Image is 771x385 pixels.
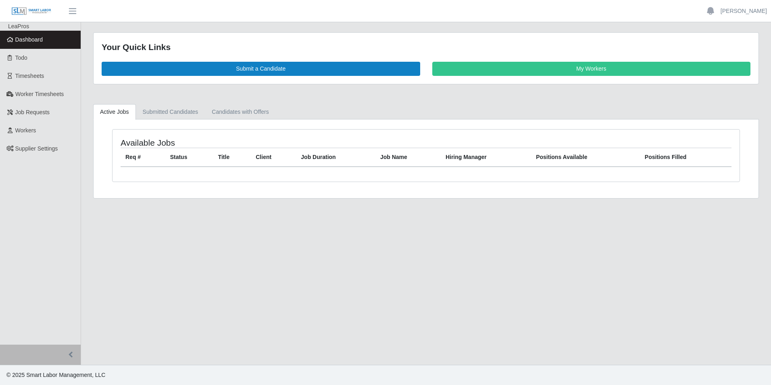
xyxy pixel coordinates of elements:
img: SLM Logo [11,7,52,16]
span: Todo [15,54,27,61]
a: Active Jobs [93,104,136,120]
span: © 2025 Smart Labor Management, LLC [6,372,105,378]
th: Job Name [375,148,441,167]
th: Status [165,148,213,167]
th: Client [251,148,296,167]
span: Job Requests [15,109,50,115]
a: Candidates with Offers [205,104,275,120]
span: Worker Timesheets [15,91,64,97]
th: Hiring Manager [441,148,531,167]
a: Submit a Candidate [102,62,420,76]
span: Supplier Settings [15,145,58,152]
th: Positions Filled [640,148,731,167]
div: Your Quick Links [102,41,750,54]
th: Positions Available [531,148,640,167]
span: LeaPros [8,23,29,29]
th: Req # [121,148,165,167]
a: Submitted Candidates [136,104,205,120]
span: Timesheets [15,73,44,79]
th: Title [213,148,251,167]
a: My Workers [432,62,751,76]
th: Job Duration [296,148,375,167]
span: Dashboard [15,36,43,43]
h4: Available Jobs [121,138,368,148]
a: [PERSON_NAME] [721,7,767,15]
span: Workers [15,127,36,134]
